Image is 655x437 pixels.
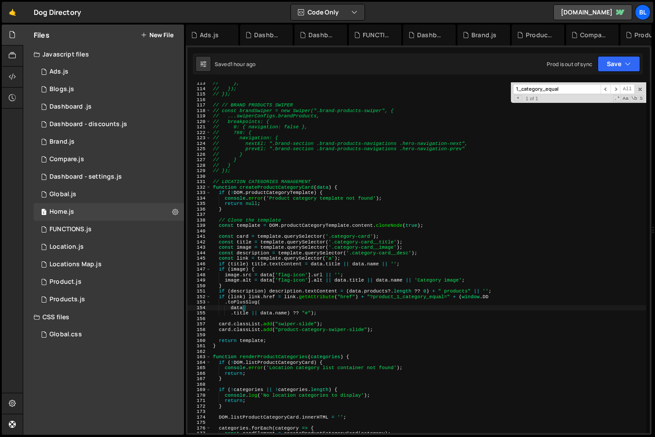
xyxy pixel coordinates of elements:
[34,221,184,238] div: 16220/44477.js
[188,108,211,114] div: 118
[188,196,211,201] div: 134
[188,135,211,141] div: 123
[188,398,211,404] div: 171
[188,245,211,250] div: 143
[188,92,211,97] div: 115
[553,4,632,20] a: [DOMAIN_NAME]
[34,168,184,186] div: 16220/44476.js
[188,146,211,152] div: 125
[514,95,522,102] span: Toggle Replace mode
[188,387,211,393] div: 169
[188,382,211,388] div: 168
[50,103,92,111] div: Dashboard .js
[188,234,211,240] div: 141
[188,349,211,355] div: 162
[522,96,542,102] span: 1 of 1
[34,326,184,343] div: 16220/43682.css
[639,95,644,102] span: Search In Selection
[188,141,211,147] div: 124
[471,31,496,39] div: Brand.js
[141,32,173,39] button: New File
[620,84,635,94] span: Alt-Enter
[50,173,122,181] div: Dashboard - settings.js
[580,31,608,39] div: Compare.js
[188,81,211,86] div: 113
[254,31,282,39] div: Dashboard - discounts.js
[188,201,211,207] div: 135
[188,376,211,382] div: 167
[50,85,74,93] div: Blogs.js
[34,7,81,18] div: Dog Directory
[188,179,211,185] div: 131
[50,278,81,286] div: Product.js
[188,305,211,311] div: 154
[50,296,85,303] div: Products.js
[188,289,211,294] div: 151
[34,151,184,168] div: 16220/44328.js
[188,354,211,360] div: 163
[363,31,391,39] div: FUNCTIONS.js
[34,30,50,40] h2: Files
[50,261,102,268] div: Locations Map.js
[50,190,76,198] div: Global.js
[41,209,46,216] span: 1
[23,308,184,326] div: CSS files
[188,300,211,305] div: 153
[188,327,211,333] div: 158
[34,273,184,291] div: 16220/44393.js
[34,116,184,133] div: 16220/46573.js
[188,404,211,409] div: 172
[34,63,184,81] div: 16220/47090.js
[188,240,211,245] div: 142
[188,86,211,92] div: 114
[513,84,601,94] input: Search for
[188,223,211,229] div: 139
[188,321,211,327] div: 157
[188,119,211,125] div: 120
[188,261,211,267] div: 146
[50,208,74,216] div: Home.js
[188,163,211,169] div: 128
[188,294,211,300] div: 152
[417,31,445,39] div: Dashboard - settings.js
[200,31,219,39] div: Ads.js
[188,332,211,338] div: 159
[2,2,23,23] a: 🤙
[188,420,211,426] div: 175
[188,272,211,278] div: 148
[188,267,211,272] div: 147
[50,138,74,146] div: Brand.js
[188,102,211,108] div: 117
[188,152,211,158] div: 126
[630,95,638,102] span: Whole Word Search
[34,203,184,221] div: 16220/44319.js
[50,155,84,163] div: Compare.js
[188,283,211,289] div: 150
[188,393,211,398] div: 170
[188,256,211,261] div: 145
[188,343,211,349] div: 161
[188,250,211,256] div: 144
[23,46,184,63] div: Javascript files
[215,60,255,68] div: Saved
[34,186,184,203] div: 16220/43681.js
[188,426,211,431] div: 176
[188,97,211,103] div: 116
[230,60,256,68] div: 1 hour ago
[622,95,630,102] span: CaseSensitive Search
[50,68,68,76] div: Ads.js
[188,190,211,196] div: 133
[635,4,651,20] a: Bl
[610,84,620,94] span: ​
[188,278,211,283] div: 149
[34,98,184,116] div: 16220/46559.js
[34,81,184,98] div: 16220/44321.js
[188,130,211,136] div: 122
[598,56,640,72] button: Save
[188,113,211,119] div: 119
[188,174,211,180] div: 130
[34,291,184,308] div: 16220/44324.js
[50,226,92,233] div: FUNCTIONS.js
[188,207,211,212] div: 136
